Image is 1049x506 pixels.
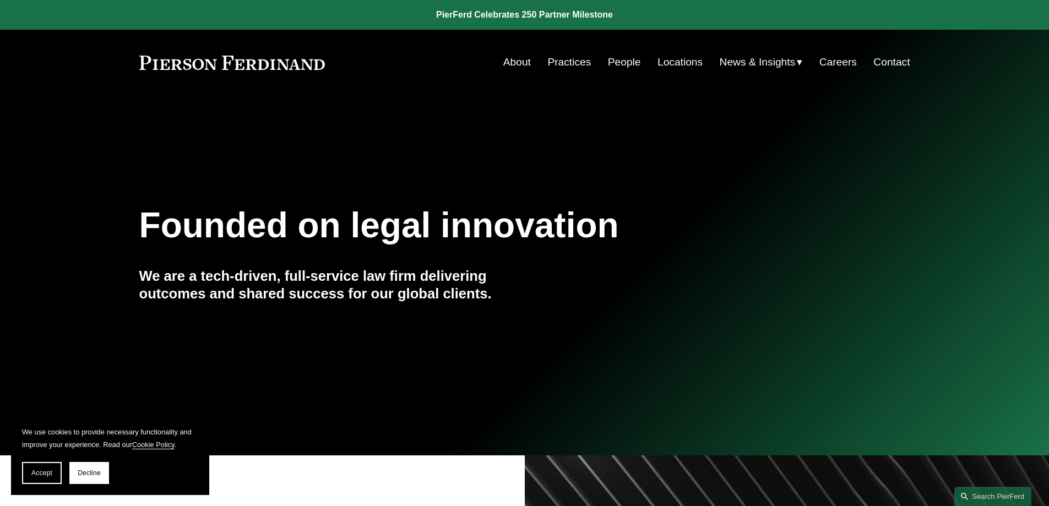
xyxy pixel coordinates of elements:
[819,52,857,73] a: Careers
[22,462,62,484] button: Accept
[954,487,1031,506] a: Search this site
[547,52,591,73] a: Practices
[720,52,803,73] a: folder dropdown
[139,205,782,246] h1: Founded on legal innovation
[11,415,209,495] section: Cookie banner
[69,462,109,484] button: Decline
[720,53,796,72] span: News & Insights
[31,469,52,477] span: Accept
[503,52,531,73] a: About
[132,440,175,449] a: Cookie Policy
[139,267,525,303] h4: We are a tech-driven, full-service law firm delivering outcomes and shared success for our global...
[22,426,198,451] p: We use cookies to provide necessary functionality and improve your experience. Read our .
[873,52,910,73] a: Contact
[657,52,703,73] a: Locations
[608,52,641,73] a: People
[78,469,101,477] span: Decline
